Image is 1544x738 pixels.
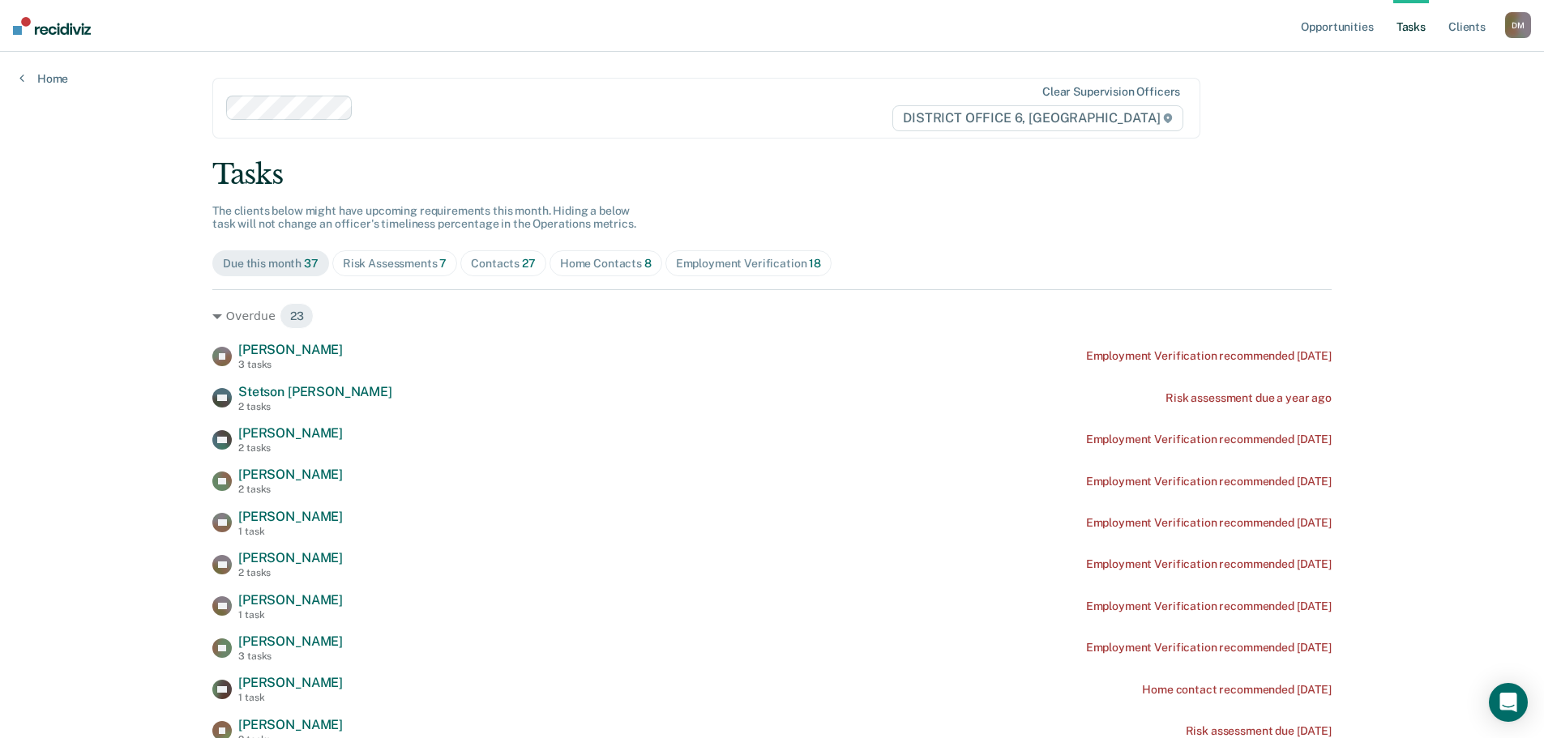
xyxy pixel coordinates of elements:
div: Employment Verification recommended [DATE] [1086,349,1332,363]
div: Employment Verification recommended [DATE] [1086,475,1332,488]
div: Home Contacts [560,257,652,271]
span: [PERSON_NAME] [238,592,343,608]
div: Employment Verification recommended [DATE] [1086,516,1332,530]
div: 2 tasks [238,567,343,578]
div: Employment Verification recommended [DATE] [1086,557,1332,571]
span: [PERSON_NAME] [238,425,343,441]
img: Recidiviz [13,17,91,35]
div: 2 tasks [238,401,392,412]
span: The clients below might have upcoming requirements this month. Hiding a below task will not chang... [212,204,636,231]
div: Clear supervision officers [1042,85,1180,99]
span: 27 [522,257,536,270]
div: 2 tasks [238,442,343,454]
span: [PERSON_NAME] [238,550,343,565]
div: 3 tasks [238,651,343,662]
div: 1 task [238,526,343,537]
button: DM [1505,12,1531,38]
div: Risk Assessments [343,257,447,271]
div: 3 tasks [238,359,343,370]
span: 37 [304,257,319,270]
span: 8 [644,257,652,270]
div: Open Intercom Messenger [1489,683,1528,722]
span: 7 [439,257,447,270]
div: Employment Verification recommended [DATE] [1086,599,1332,613]
span: 23 [280,303,314,329]
div: Contacts [471,257,536,271]
span: DISTRICT OFFICE 6, [GEOGRAPHIC_DATA] [892,105,1183,131]
div: Due this month [223,257,319,271]
span: 18 [809,257,821,270]
div: 2 tasks [238,484,343,495]
a: Home [19,71,68,86]
div: Overdue 23 [212,303,1332,329]
div: D M [1505,12,1531,38]
div: Risk assessment due a year ago [1165,391,1332,405]
div: Tasks [212,158,1332,191]
div: Employment Verification recommended [DATE] [1086,433,1332,446]
span: Stetson [PERSON_NAME] [238,384,392,399]
div: 1 task [238,692,343,703]
div: Risk assessment due [DATE] [1186,724,1332,738]
span: [PERSON_NAME] [238,675,343,690]
div: Employment Verification [676,257,821,271]
span: [PERSON_NAME] [238,717,343,732]
div: Employment Verification recommended [DATE] [1086,641,1332,655]
span: [PERSON_NAME] [238,467,343,482]
div: Home contact recommended [DATE] [1142,683,1332,697]
span: [PERSON_NAME] [238,342,343,357]
span: [PERSON_NAME] [238,509,343,524]
span: [PERSON_NAME] [238,633,343,649]
div: 1 task [238,609,343,621]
